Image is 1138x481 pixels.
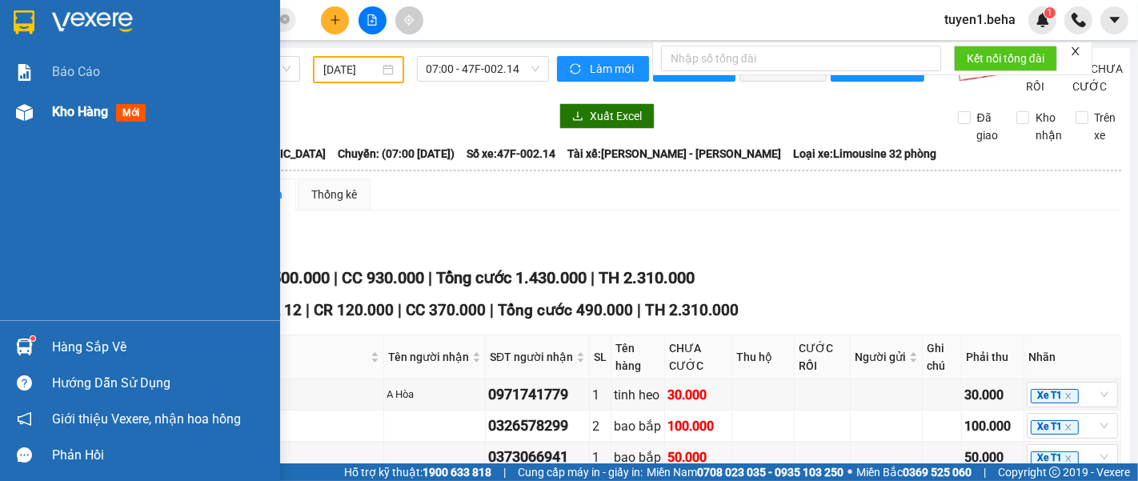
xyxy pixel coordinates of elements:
[964,416,1021,436] div: 100.000
[334,268,338,287] span: |
[16,339,33,355] img: warehouse-icon
[557,56,649,82] button: syncLàm mới
[1031,420,1079,435] span: Xe T1
[570,63,583,76] span: sync
[903,466,972,479] strong: 0369 525 060
[967,50,1044,67] span: Kết nối tổng đài
[428,268,432,287] span: |
[1064,423,1072,431] span: close
[321,6,349,34] button: plus
[1108,13,1122,27] span: caret-down
[984,463,986,481] span: |
[1044,7,1056,18] sup: 1
[645,301,739,319] span: TH 2.310.000
[423,466,491,479] strong: 1900 633 818
[592,416,608,436] div: 2
[614,385,661,405] div: tinh heo
[14,10,34,34] img: logo-vxr
[436,268,587,287] span: Tổng cước 1.430.000
[503,463,506,481] span: |
[567,145,781,162] span: Tài xế: [PERSON_NAME] - [PERSON_NAME]
[17,375,32,391] span: question-circle
[1064,455,1072,463] span: close
[847,469,852,475] span: ⚪️
[323,61,379,78] input: 25/03/2025
[667,447,729,467] div: 50.000
[384,379,486,411] td: A Hòa
[280,13,290,28] span: close-circle
[52,443,268,467] div: Phản hồi
[398,301,402,319] span: |
[572,110,583,123] span: download
[1067,60,1126,95] span: Lọc CHƯA CƯỚC
[592,447,608,467] div: 1
[359,6,387,34] button: file-add
[590,107,642,125] span: Xuất Excel
[932,10,1028,30] span: tuyen1.beha
[591,268,595,287] span: |
[697,466,843,479] strong: 0708 023 035 - 0935 103 250
[490,301,494,319] span: |
[964,447,1021,467] div: 50.000
[247,268,330,287] span: CR 500.000
[488,446,587,468] div: 0373066941
[1064,392,1072,400] span: close
[1072,13,1086,27] img: phone-icon
[490,348,573,366] span: SĐT người nhận
[1047,7,1052,18] span: 1
[16,64,33,81] img: solution-icon
[590,60,636,78] span: Làm mới
[732,335,795,379] th: Thu hộ
[954,46,1057,71] button: Kết nối tổng đài
[387,387,483,403] div: A Hòa
[486,411,590,442] td: 0326578299
[964,385,1021,405] div: 30.000
[395,6,423,34] button: aim
[280,14,290,24] span: close-circle
[1036,13,1050,27] img: icon-new-feature
[311,186,357,203] div: Thống kê
[388,348,469,366] span: Tên người nhận
[856,463,972,481] span: Miền Bắc
[1100,6,1128,34] button: caret-down
[486,442,590,473] td: 0373066941
[614,416,661,436] div: bao bắp
[1029,109,1068,144] span: Kho nhận
[488,415,587,437] div: 0326578299
[665,335,732,379] th: CHƯA CƯỚC
[16,104,33,121] img: warehouse-icon
[590,335,611,379] th: SL
[611,335,664,379] th: Tên hàng
[518,463,643,481] span: Cung cấp máy in - giấy in:
[1088,109,1123,144] span: Trên xe
[647,463,843,481] span: Miền Nam
[330,14,341,26] span: plus
[1028,348,1116,366] div: Nhãn
[52,371,268,395] div: Hướng dẫn sử dụng
[1070,46,1081,57] span: close
[52,104,108,119] span: Kho hàng
[1049,467,1060,478] span: copyright
[427,57,539,81] span: 07:00 - 47F-002.14
[923,335,962,379] th: Ghi chú
[559,103,655,129] button: downloadXuất Excel
[793,145,936,162] span: Loại xe: Limousine 32 phòng
[52,62,100,82] span: Báo cáo
[855,348,906,366] span: Người gửi
[488,383,587,406] div: 0971741779
[498,301,633,319] span: Tổng cước 490.000
[306,301,310,319] span: |
[667,385,729,405] div: 30.000
[367,14,378,26] span: file-add
[795,335,851,379] th: CƯỚC RỒI
[52,335,268,359] div: Hàng sắp về
[592,385,608,405] div: 1
[344,463,491,481] span: Hỗ trợ kỹ thuật:
[667,416,729,436] div: 100.000
[17,411,32,427] span: notification
[661,46,941,71] input: Nhập số tổng đài
[599,268,695,287] span: TH 2.310.000
[52,409,241,429] span: Giới thiệu Vexere, nhận hoa hồng
[314,301,394,319] span: CR 120.000
[30,336,35,341] sup: 1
